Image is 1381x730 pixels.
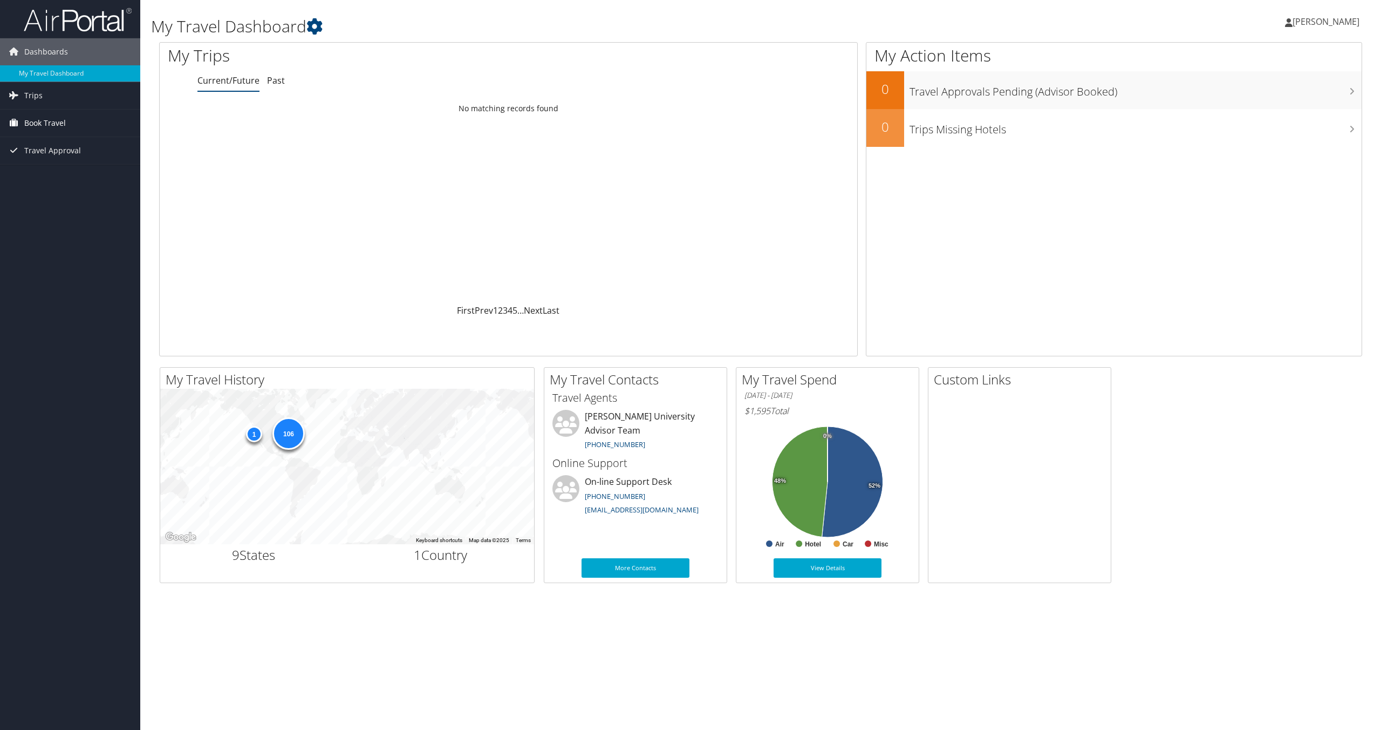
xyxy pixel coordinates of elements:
[874,540,888,548] text: Misc
[552,390,719,405] h3: Travel Agents
[910,117,1362,137] h3: Trips Missing Hotels
[744,405,770,417] span: $1,595
[1285,5,1370,38] a: [PERSON_NAME]
[24,38,68,65] span: Dashboards
[232,546,240,564] span: 9
[869,483,880,489] tspan: 52%
[1293,16,1359,28] span: [PERSON_NAME]
[843,540,853,548] text: Car
[508,305,512,316] a: 4
[166,370,534,389] h2: My Travel History
[910,79,1362,99] h3: Travel Approvals Pending (Advisor Booked)
[24,7,132,32] img: airportal-logo.png
[414,546,421,564] span: 1
[517,305,524,316] span: …
[355,546,527,564] h2: Country
[498,305,503,316] a: 2
[493,305,498,316] a: 1
[547,475,724,519] li: On-line Support Desk
[585,505,699,515] a: [EMAIL_ADDRESS][DOMAIN_NAME]
[457,305,475,316] a: First
[775,540,784,548] text: Air
[24,82,43,109] span: Trips
[585,440,645,449] a: [PHONE_NUMBER]
[742,370,919,389] h2: My Travel Spend
[516,537,531,543] a: Terms (opens in new tab)
[151,15,964,38] h1: My Travel Dashboard
[866,44,1362,67] h1: My Action Items
[774,478,786,484] tspan: 48%
[805,540,821,548] text: Hotel
[24,137,81,164] span: Travel Approval
[246,426,262,442] div: 1
[550,370,727,389] h2: My Travel Contacts
[552,456,719,471] h3: Online Support
[744,390,911,401] h6: [DATE] - [DATE]
[823,433,832,440] tspan: 0%
[168,546,339,564] h2: States
[160,99,857,118] td: No matching records found
[582,558,689,578] a: More Contacts
[866,71,1362,109] a: 0Travel Approvals Pending (Advisor Booked)
[547,410,724,454] li: [PERSON_NAME] University Advisor Team
[744,405,911,417] h6: Total
[416,537,462,544] button: Keyboard shortcuts
[866,80,904,98] h2: 0
[197,75,259,86] a: Current/Future
[585,491,645,501] a: [PHONE_NUMBER]
[866,109,1362,147] a: 0Trips Missing Hotels
[163,530,199,544] a: Open this area in Google Maps (opens a new window)
[267,75,285,86] a: Past
[475,305,493,316] a: Prev
[512,305,517,316] a: 5
[866,118,904,136] h2: 0
[24,110,66,137] span: Book Travel
[272,417,304,450] div: 106
[503,305,508,316] a: 3
[543,305,559,316] a: Last
[168,44,558,67] h1: My Trips
[163,530,199,544] img: Google
[524,305,543,316] a: Next
[934,370,1111,389] h2: Custom Links
[469,537,509,543] span: Map data ©2025
[774,558,881,578] a: View Details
